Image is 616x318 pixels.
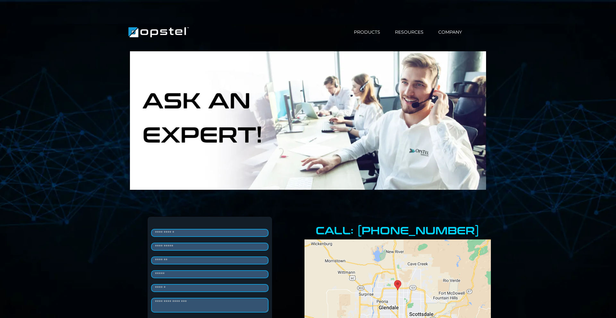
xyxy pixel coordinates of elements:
[127,24,191,40] img: Brand Logo
[431,29,469,36] a: COMPANY
[346,29,388,36] a: PRODUCTS
[388,29,431,36] a: RESOURCES
[316,223,479,237] strong: CALL: [PHONE_NUMBER]
[127,29,191,35] a: https://www.opstel.com/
